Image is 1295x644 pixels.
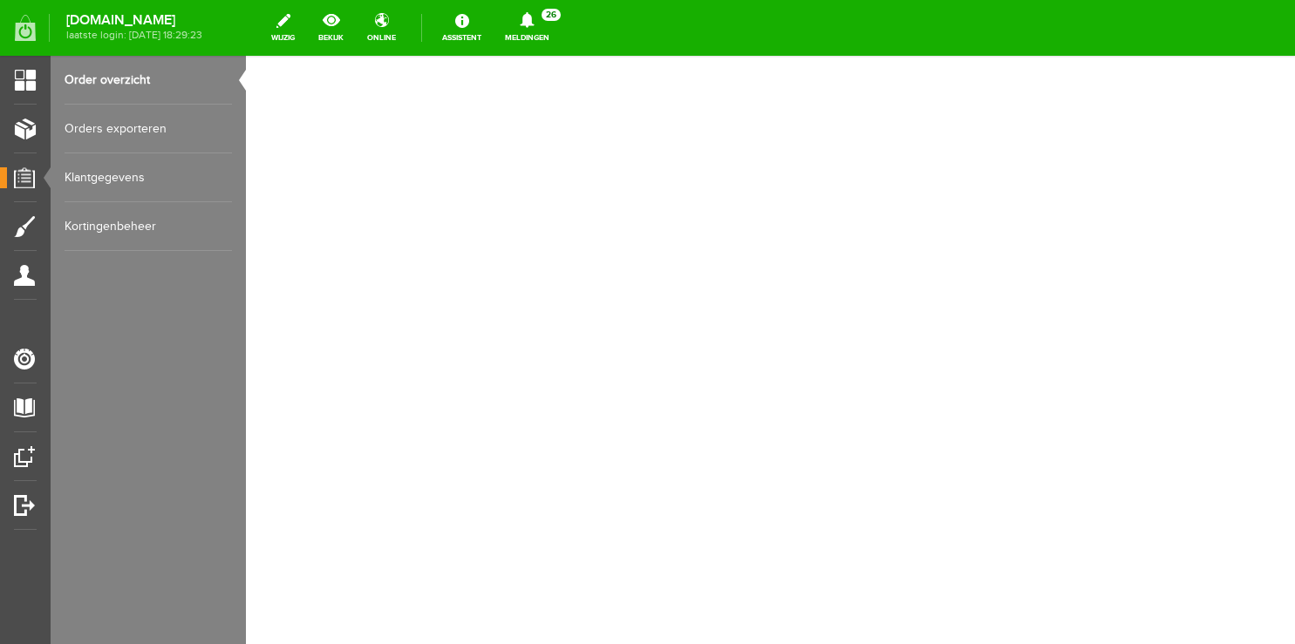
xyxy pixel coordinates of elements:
a: Assistent [432,9,492,47]
a: wijzig [261,9,305,47]
a: bekijk [308,9,354,47]
a: Klantgegevens [65,153,232,202]
strong: [DOMAIN_NAME] [66,16,202,25]
span: laatste login: [DATE] 18:29:23 [66,31,202,40]
a: Order overzicht [65,56,232,105]
a: Orders exporteren [65,105,232,153]
span: 26 [542,9,561,21]
a: Meldingen26 [494,9,560,47]
a: Kortingenbeheer [65,202,232,251]
a: online [357,9,406,47]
